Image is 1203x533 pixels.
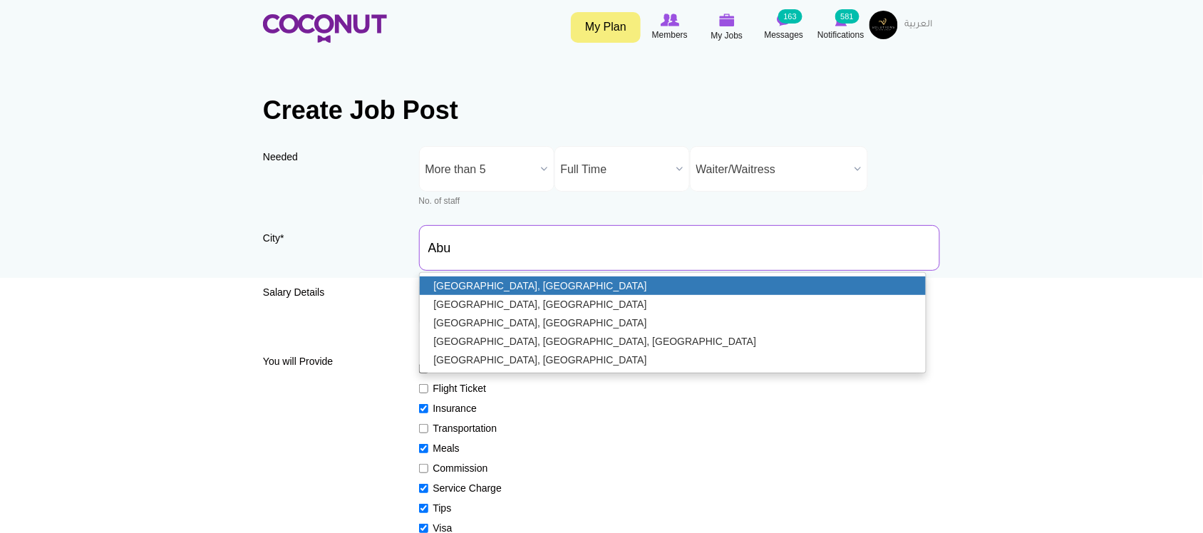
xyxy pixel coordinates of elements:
[263,354,398,368] label: You will Provide
[698,11,755,44] a: My Jobs My Jobs
[420,276,926,295] a: [GEOGRAPHIC_DATA], [GEOGRAPHIC_DATA]
[571,12,641,43] a: My Plan
[419,381,523,395] label: Flight Ticket
[419,461,523,475] label: Commission
[419,195,554,207] div: No. of staff
[43,21,633,36] li: A proactive attitude and passion for hospitality
[420,332,926,351] a: [GEOGRAPHIC_DATA], [GEOGRAPHIC_DATA], [GEOGRAPHIC_DATA]
[263,14,387,43] img: Home
[419,441,523,455] label: Meals
[263,96,940,125] h1: Create Job Post
[765,28,804,42] span: Messages
[778,9,802,24] small: 163
[280,232,284,244] span: This field is required.
[652,28,688,42] span: Members
[425,147,535,192] span: More than 5
[263,151,298,162] span: Needed
[755,11,812,43] a: Messages Messages 163
[419,401,523,415] label: Insurance
[419,504,428,513] input: Tips
[14,60,661,104] p: Ready to be part of a fun, fast-paced team where every day brings something new? Apply now your n...
[419,484,428,493] input: Service Charge
[898,11,940,39] a: العربية
[419,501,523,515] label: Tips
[719,14,735,26] img: My Jobs
[641,11,698,43] a: Browse Members Members
[561,147,671,192] span: Full Time
[43,36,633,51] li: Flexibility to work nights, weekends, and holidays
[420,314,926,332] a: [GEOGRAPHIC_DATA], [GEOGRAPHIC_DATA]
[817,28,864,42] span: Notifications
[696,147,849,192] span: Waiter/Waitress
[812,11,869,43] a: Notifications Notifications 581
[419,421,523,435] label: Transportation
[419,481,523,495] label: Service Charge
[263,286,324,298] span: Salary Details
[419,424,428,433] input: Transportation
[420,295,926,314] a: [GEOGRAPHIC_DATA], [GEOGRAPHIC_DATA]
[835,9,859,24] small: 581
[419,524,428,533] input: Visa
[711,29,743,43] span: My Jobs
[14,115,304,126] strong: NOTE: ONLY SHORTLISTED CANDIDATES WILL BE CONTACTED.
[419,404,428,413] input: Insurance
[661,14,679,26] img: Browse Members
[420,351,926,369] a: [GEOGRAPHIC_DATA], [GEOGRAPHIC_DATA]
[419,384,428,393] input: Flight Ticket
[419,464,428,473] input: Commission
[43,6,633,21] li: A team player who thrives in a high-energy environment
[777,14,791,26] img: Messages
[419,444,428,453] input: Meals
[835,14,847,26] img: Notifications
[263,231,398,255] label: City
